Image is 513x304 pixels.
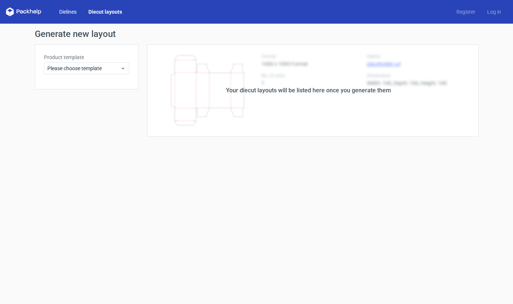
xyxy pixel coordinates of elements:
[47,65,120,72] span: Please choose template
[53,8,82,16] a: Dielines
[35,30,479,38] h1: Generate new layout
[481,8,507,16] a: Log in
[44,54,129,61] label: Product template
[226,86,391,95] div: Your diecut layouts will be listed here once you generate them
[450,8,481,16] a: Register
[82,8,128,16] a: Diecut layouts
